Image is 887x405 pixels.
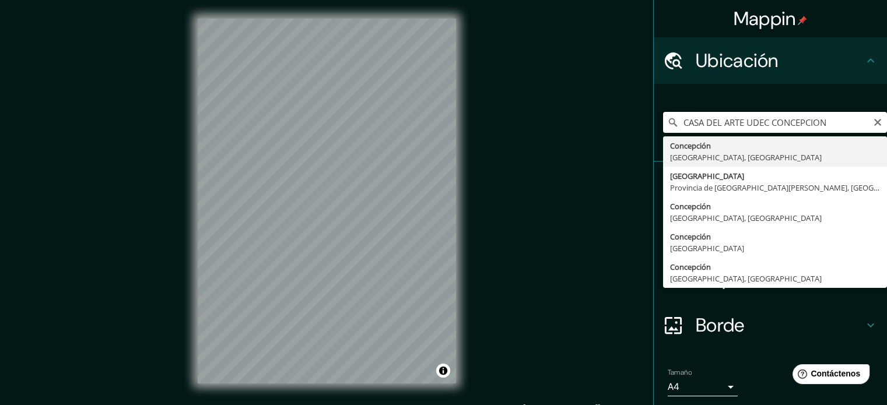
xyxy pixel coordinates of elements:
[668,368,692,377] font: Tamaño
[734,6,796,31] font: Mappin
[670,171,744,181] font: [GEOGRAPHIC_DATA]
[654,209,887,255] div: Estilo
[670,152,822,163] font: [GEOGRAPHIC_DATA], [GEOGRAPHIC_DATA]
[670,273,822,284] font: [GEOGRAPHIC_DATA], [GEOGRAPHIC_DATA]
[783,360,874,392] iframe: Lanzador de widgets de ayuda
[670,140,711,151] font: Concepción
[668,378,738,396] div: A4
[654,302,887,348] div: Borde
[670,201,711,212] font: Concepción
[798,16,807,25] img: pin-icon.png
[436,364,450,378] button: Activar o desactivar atribución
[670,262,711,272] font: Concepción
[670,231,711,242] font: Concepción
[696,313,745,337] font: Borde
[663,112,887,133] input: Elige tu ciudad o zona
[198,19,456,383] canvas: Mapa
[654,37,887,84] div: Ubicación
[654,162,887,209] div: Patas
[670,213,822,223] font: [GEOGRAPHIC_DATA], [GEOGRAPHIC_DATA]
[654,255,887,302] div: Disposición
[873,116,882,127] button: Claro
[668,381,679,393] font: A4
[670,243,744,253] font: [GEOGRAPHIC_DATA]
[696,48,779,73] font: Ubicación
